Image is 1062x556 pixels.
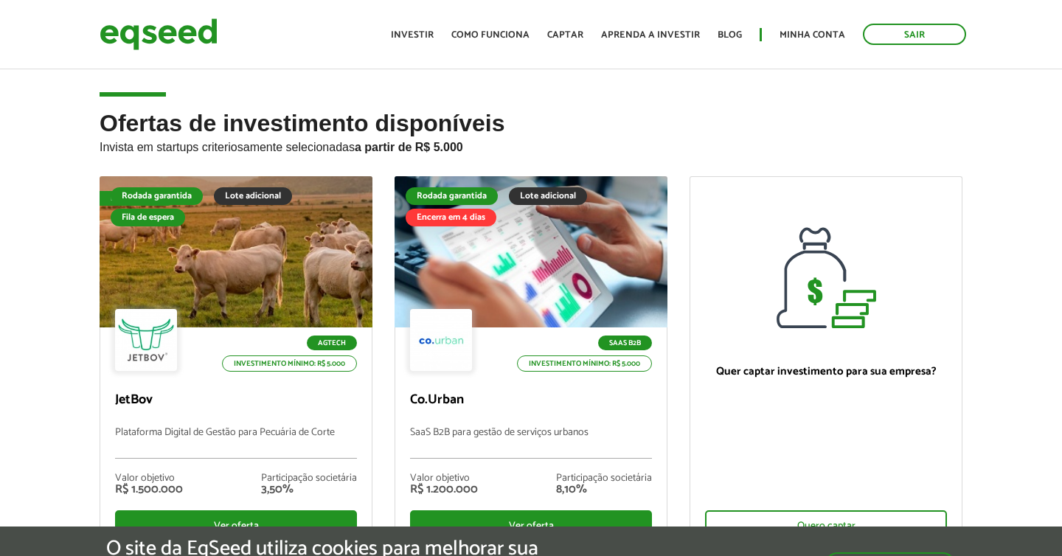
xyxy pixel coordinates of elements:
div: Encerra em 4 dias [406,209,496,226]
a: Minha conta [780,30,845,40]
div: Fila de espera [100,191,176,206]
div: R$ 1.200.000 [410,484,478,496]
a: Quer captar investimento para sua empresa? Quero captar [690,176,962,553]
p: Agtech [307,336,357,350]
a: Rodada garantida Lote adicional Encerra em 4 dias SaaS B2B Investimento mínimo: R$ 5.000 Co.Urban... [395,176,667,552]
div: Ver oferta [410,510,652,541]
a: Sair [863,24,966,45]
div: Ver oferta [115,510,357,541]
a: Fila de espera Rodada garantida Lote adicional Fila de espera Agtech Investimento mínimo: R$ 5.00... [100,176,372,552]
div: 3,50% [261,484,357,496]
div: Rodada garantida [111,187,203,205]
div: 8,10% [556,484,652,496]
a: Aprenda a investir [601,30,700,40]
div: Lote adicional [214,187,292,205]
div: Valor objetivo [115,473,183,484]
div: Rodada garantida [406,187,498,205]
div: Quero captar [705,510,947,541]
div: Participação societária [556,473,652,484]
p: Quer captar investimento para sua empresa? [705,365,947,378]
div: Participação societária [261,473,357,484]
p: SaaS B2B para gestão de serviços urbanos [410,427,652,459]
p: JetBov [115,392,357,409]
a: Como funciona [451,30,530,40]
strong: a partir de R$ 5.000 [355,141,463,153]
p: Investimento mínimo: R$ 5.000 [222,355,357,372]
p: Plataforma Digital de Gestão para Pecuária de Corte [115,427,357,459]
p: Invista em startups criteriosamente selecionadas [100,136,962,154]
div: Valor objetivo [410,473,478,484]
a: Blog [718,30,742,40]
a: Investir [391,30,434,40]
div: Lote adicional [509,187,587,205]
p: Investimento mínimo: R$ 5.000 [517,355,652,372]
img: EqSeed [100,15,218,54]
div: Fila de espera [111,209,185,226]
h2: Ofertas de investimento disponíveis [100,111,962,176]
p: Co.Urban [410,392,652,409]
a: Captar [547,30,583,40]
p: SaaS B2B [598,336,652,350]
div: R$ 1.500.000 [115,484,183,496]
